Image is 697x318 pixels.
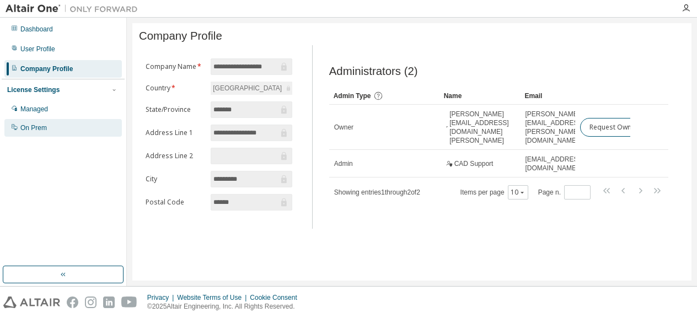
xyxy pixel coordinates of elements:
[6,3,143,14] img: Altair One
[146,84,204,93] label: Country
[146,198,204,207] label: Postal Code
[20,123,47,132] div: On Prem
[147,302,304,311] p: © 2025 Altair Engineering, Inc. All Rights Reserved.
[460,185,528,200] span: Items per page
[329,65,418,78] span: Administrators (2)
[85,297,96,308] img: instagram.svg
[177,293,250,302] div: Website Terms of Use
[334,123,353,132] span: Owner
[334,188,420,196] span: Showing entries 1 through 2 of 2
[67,297,78,308] img: facebook.svg
[580,118,673,137] button: Request Owner Change
[524,87,571,105] div: Email
[146,62,204,71] label: Company Name
[20,25,53,34] div: Dashboard
[20,45,55,53] div: User Profile
[444,87,516,105] div: Name
[211,82,283,94] div: [GEOGRAPHIC_DATA]
[139,30,222,42] span: Company Profile
[146,152,204,160] label: Address Line 2
[525,155,584,173] span: [EMAIL_ADDRESS][DOMAIN_NAME]
[103,297,115,308] img: linkedin.svg
[538,185,591,200] span: Page n.
[334,92,371,100] span: Admin Type
[121,297,137,308] img: youtube.svg
[7,85,60,94] div: License Settings
[454,159,494,168] span: CAD Support
[511,188,526,197] button: 10
[449,110,515,145] span: [PERSON_NAME][EMAIL_ADDRESS][DOMAIN_NAME] [PERSON_NAME]
[211,82,292,95] div: [GEOGRAPHIC_DATA]
[147,293,177,302] div: Privacy
[3,297,60,308] img: altair_logo.svg
[334,159,353,168] span: Admin
[250,293,303,302] div: Cookie Consent
[20,105,48,114] div: Managed
[146,128,204,137] label: Address Line 1
[146,175,204,184] label: City
[146,105,204,114] label: State/Province
[20,64,73,73] div: Company Profile
[525,110,584,145] span: [PERSON_NAME][EMAIL_ADDRESS][PERSON_NAME][DOMAIN_NAME]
